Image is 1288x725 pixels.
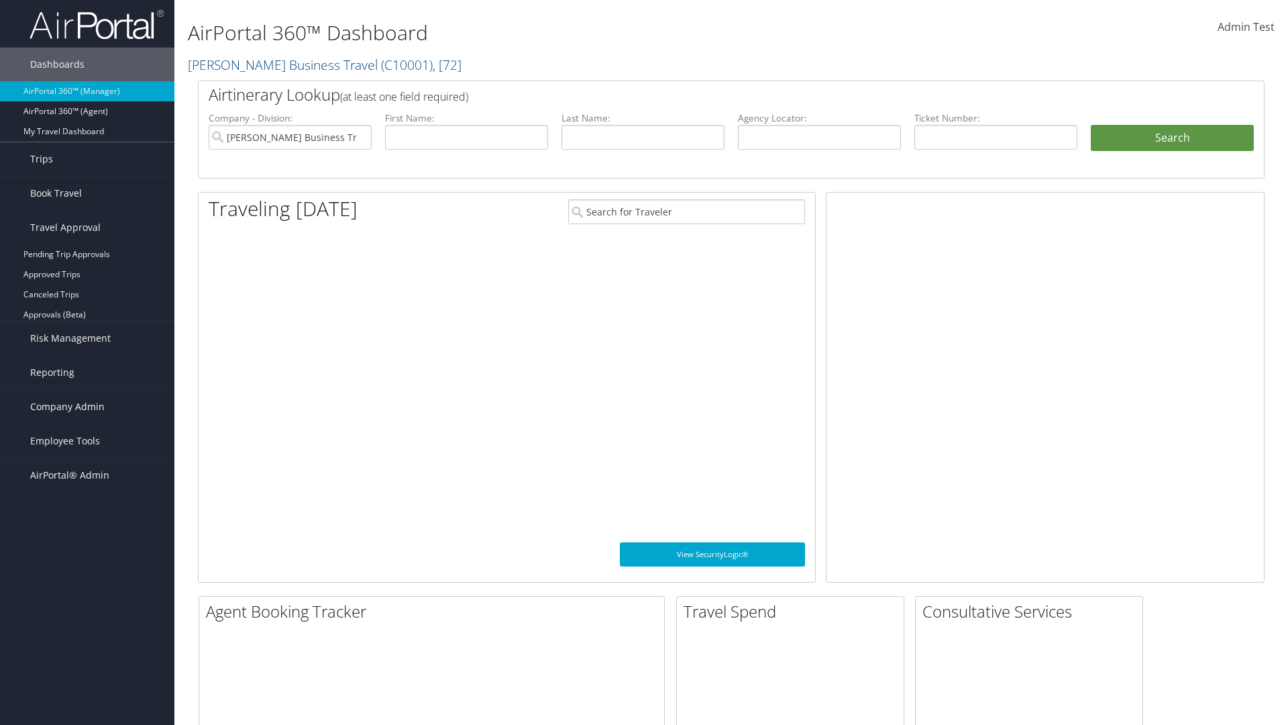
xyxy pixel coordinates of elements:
[1091,125,1254,152] button: Search
[30,48,85,81] span: Dashboards
[30,424,100,458] span: Employee Tools
[206,600,664,623] h2: Agent Booking Tracker
[30,9,164,40] img: airportal-logo.png
[209,195,358,223] h1: Traveling [DATE]
[30,142,53,176] span: Trips
[914,111,1077,125] label: Ticket Number:
[209,111,372,125] label: Company - Division:
[381,56,433,74] span: ( C10001 )
[433,56,462,74] span: , [ 72 ]
[1218,7,1275,48] a: Admin Test
[209,83,1165,106] h2: Airtinerary Lookup
[188,19,912,47] h1: AirPortal 360™ Dashboard
[188,56,462,74] a: [PERSON_NAME] Business Travel
[620,542,805,567] a: View SecurityLogic®
[30,356,74,389] span: Reporting
[738,111,901,125] label: Agency Locator:
[385,111,548,125] label: First Name:
[340,89,468,104] span: (at least one field required)
[561,111,724,125] label: Last Name:
[1218,19,1275,34] span: Admin Test
[30,322,111,355] span: Risk Management
[684,600,904,623] h2: Travel Spend
[30,458,109,492] span: AirPortal® Admin
[922,600,1142,623] h2: Consultative Services
[568,199,805,224] input: Search for Traveler
[30,177,82,210] span: Book Travel
[30,211,101,244] span: Travel Approval
[30,390,105,424] span: Company Admin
